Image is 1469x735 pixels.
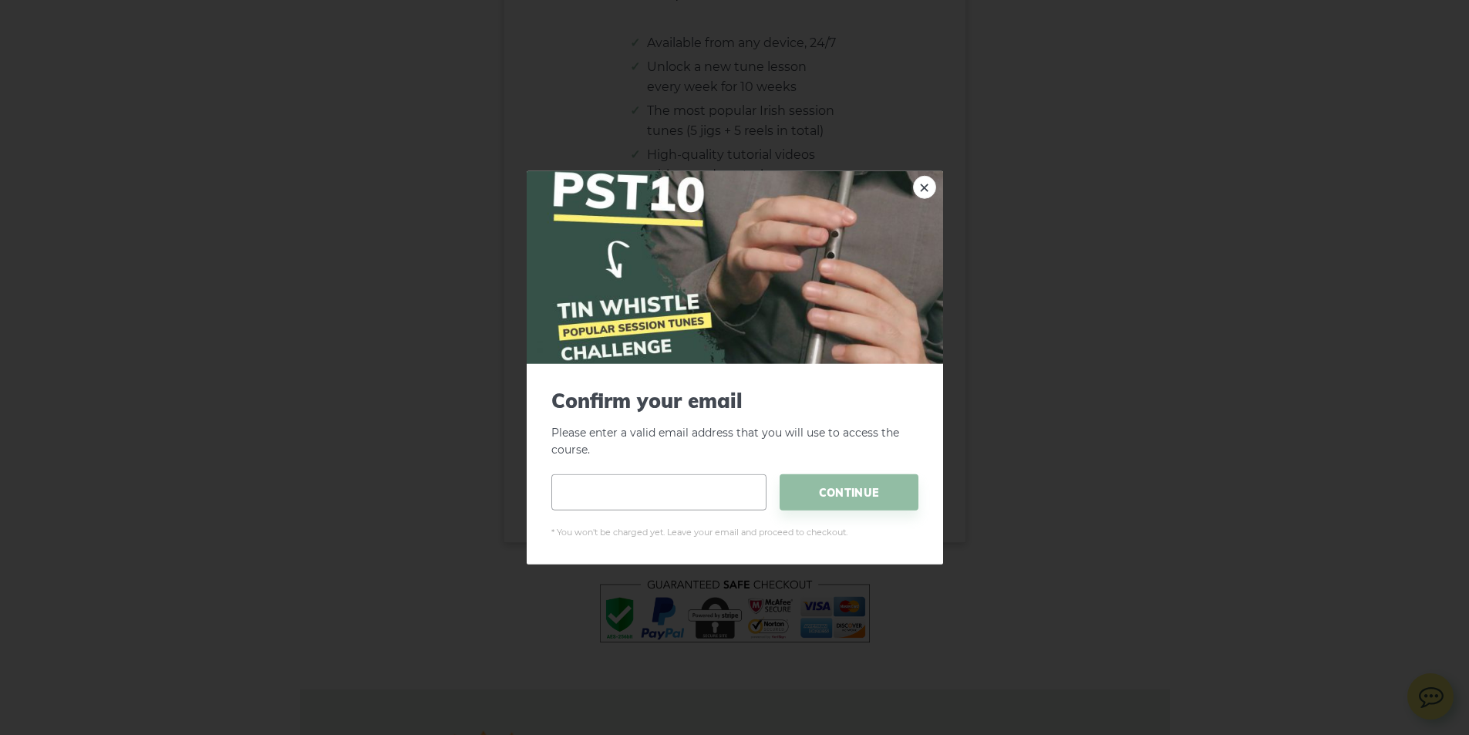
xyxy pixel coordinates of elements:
[551,526,918,540] span: * You won't be charged yet. Leave your email and proceed to checkout.
[780,474,918,511] span: CONTINUE
[551,388,918,412] span: Confirm your email
[913,175,936,198] a: ×
[551,388,918,459] p: Please enter a valid email address that you will use to access the course.
[527,170,943,363] img: Tin Whistle Improver Course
